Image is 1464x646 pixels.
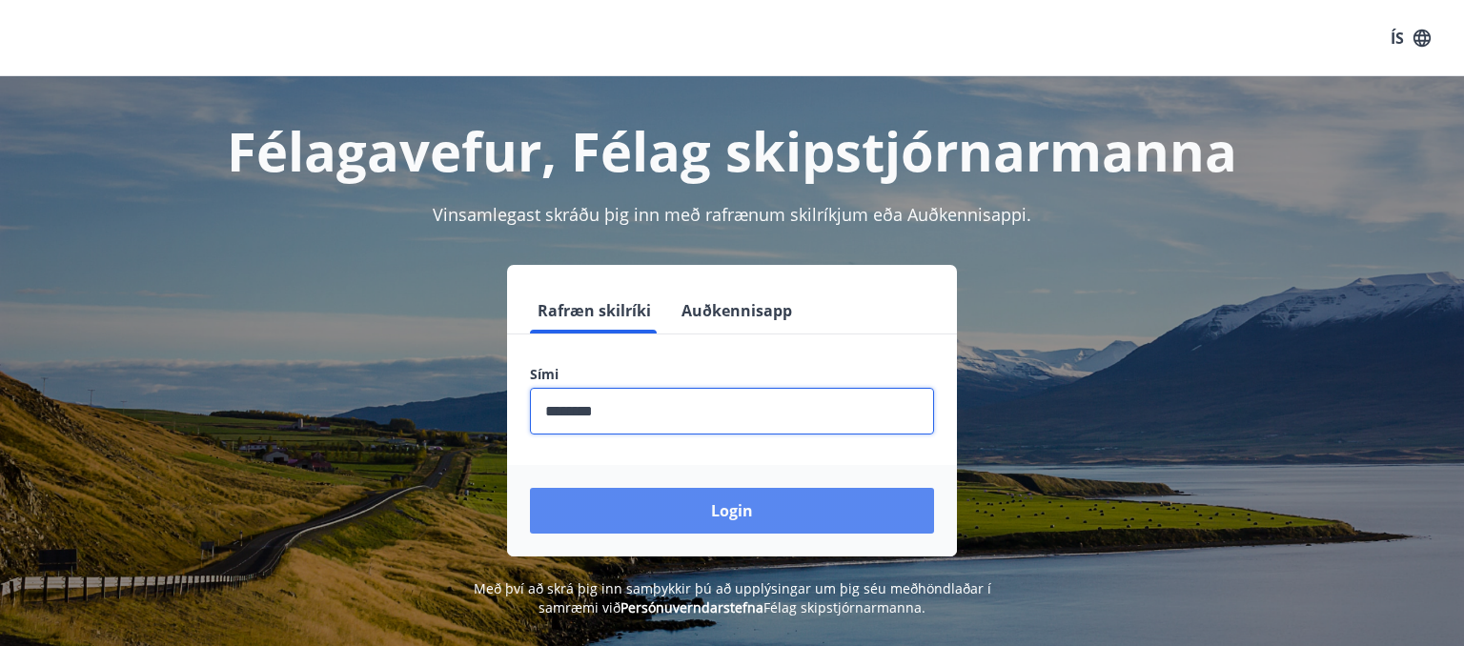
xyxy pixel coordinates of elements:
[674,288,800,333] button: Auðkennisapp
[474,579,991,616] span: Með því að skrá þig inn samþykkir þú að upplýsingar um þig séu meðhöndlaðar í samræmi við Félag s...
[530,488,934,534] button: Login
[433,203,1031,226] span: Vinsamlegast skráðu þig inn með rafrænum skilríkjum eða Auðkennisappi.
[530,365,934,384] label: Sími
[69,114,1395,187] h1: Félagavefur, Félag skipstjórnarmanna
[620,598,763,616] a: Persónuverndarstefna
[530,288,659,333] button: Rafræn skilríki
[1380,21,1441,55] button: ÍS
